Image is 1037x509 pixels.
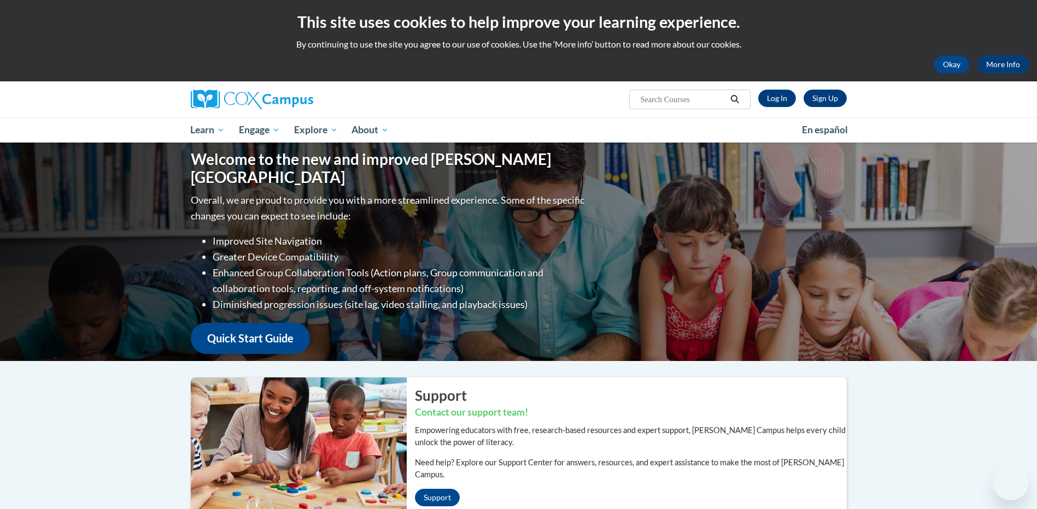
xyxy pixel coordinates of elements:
h1: Welcome to the new and improved [PERSON_NAME][GEOGRAPHIC_DATA] [191,150,587,187]
p: Overall, we are proud to provide you with a more streamlined experience. Some of the specific cha... [191,192,587,224]
a: Quick Start Guide [191,323,310,354]
button: Search [727,93,743,106]
h2: This site uses cookies to help improve your learning experience. [8,11,1029,33]
a: About [344,117,396,143]
li: Improved Site Navigation [213,233,587,249]
a: Explore [287,117,345,143]
li: Enhanced Group Collaboration Tools (Action plans, Group communication and collaboration tools, re... [213,265,587,297]
img: Cox Campus [191,90,313,109]
input: Search Courses [639,93,727,106]
p: Empowering educators with free, research-based resources and expert support, [PERSON_NAME] Campus... [415,424,847,448]
a: Support [415,489,460,506]
a: Engage [232,117,287,143]
iframe: Button to launch messaging window [993,465,1028,500]
a: Learn [184,117,232,143]
button: Okay [934,56,969,73]
a: En español [795,119,855,141]
p: Need help? Explore our Support Center for answers, resources, and expert assistance to make the m... [415,457,847,481]
a: Log In [758,90,796,107]
li: Greater Device Compatibility [213,249,587,265]
a: Register [804,90,847,107]
a: More Info [977,56,1029,73]
a: Cox Campus [191,90,399,109]
span: En español [802,124,848,135]
div: Main menu [174,117,863,143]
span: Engage [239,123,280,137]
span: Learn [190,123,225,137]
span: About [351,123,389,137]
p: By continuing to use the site you agree to our use of cookies. Use the ‘More info’ button to read... [8,38,1029,50]
h3: Contact our support team! [415,406,847,419]
li: Diminished progression issues (site lag, video stalling, and playback issues) [213,297,587,312]
span: Explore [294,123,338,137]
h2: Support [415,386,847,405]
